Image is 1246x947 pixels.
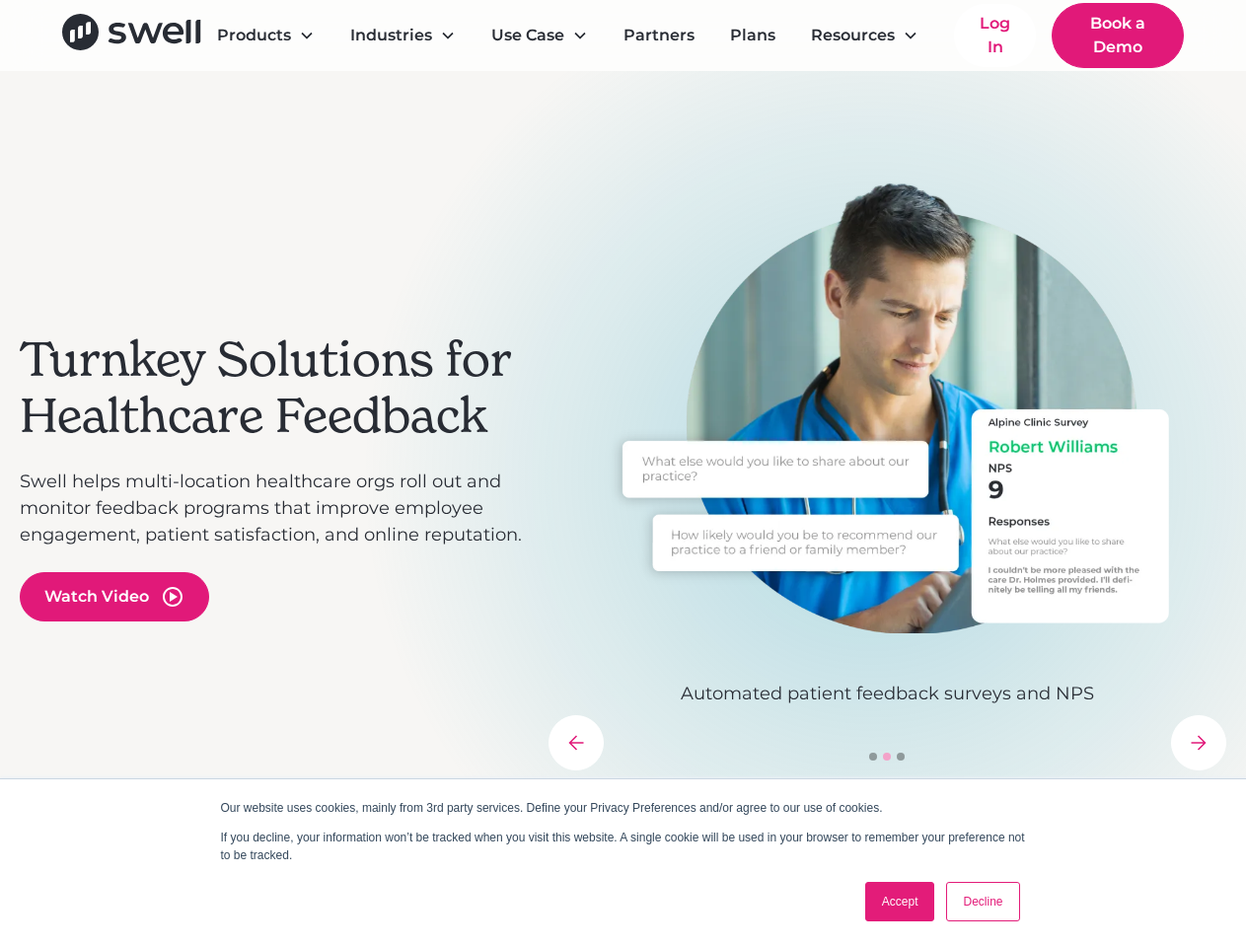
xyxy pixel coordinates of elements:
[549,715,604,770] div: previous slide
[897,753,905,761] div: Show slide 3 of 3
[1171,715,1226,770] div: next slide
[20,331,529,445] h2: Turnkey Solutions for Healthcare Feedback
[217,24,291,47] div: Products
[549,182,1226,707] div: 2 of 3
[549,681,1226,707] p: Automated patient feedback surveys and NPS
[476,16,604,55] div: Use Case
[20,572,209,621] a: open lightbox
[869,753,877,761] div: Show slide 1 of 3
[201,16,330,55] div: Products
[608,16,710,55] a: Partners
[221,799,1026,817] p: Our website uses cookies, mainly from 3rd party services. Define your Privacy Preferences and/or ...
[350,24,432,47] div: Industries
[20,469,529,548] p: Swell helps multi-location healthcare orgs roll out and monitor feedback programs that improve em...
[883,753,891,761] div: Show slide 2 of 3
[334,16,472,55] div: Industries
[795,16,934,55] div: Resources
[909,734,1246,947] iframe: Chat Widget
[62,14,201,57] a: home
[1052,3,1184,68] a: Book a Demo
[44,585,149,609] div: Watch Video
[954,4,1036,67] a: Log In
[491,24,564,47] div: Use Case
[714,16,791,55] a: Plans
[811,24,895,47] div: Resources
[946,882,1019,921] a: Decline
[865,882,935,921] a: Accept
[549,182,1226,770] div: carousel
[221,829,1026,864] p: If you decline, your information won’t be tracked when you visit this website. A single cookie wi...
